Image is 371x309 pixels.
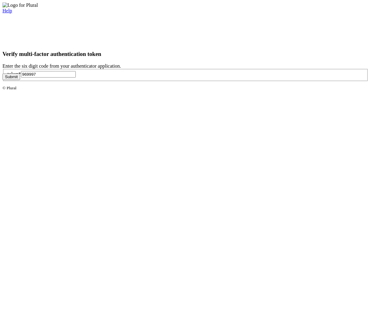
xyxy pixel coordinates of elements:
h3: Verify multi-factor authentication token [2,51,369,57]
a: Help [2,8,12,13]
label: token [7,71,21,77]
small: © Plural [2,86,16,90]
button: Submit [2,74,20,80]
input: Six-digit code [21,71,76,78]
img: Logo for Plural [2,2,38,8]
div: Enter the six digit code from your authenticator application. [2,63,369,69]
